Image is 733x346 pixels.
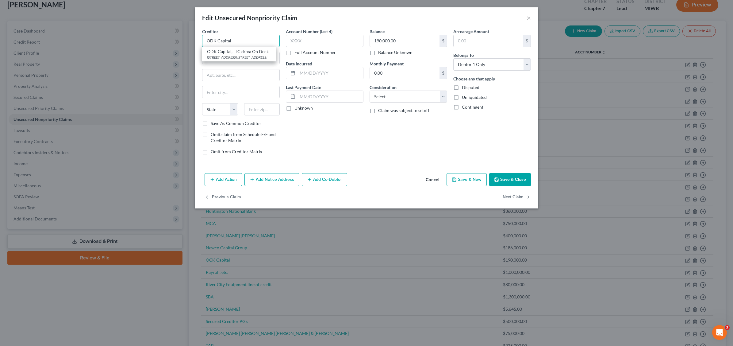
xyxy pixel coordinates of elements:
span: Unliquidated [462,95,487,100]
label: Date Incurred [286,60,312,67]
input: 0.00 [454,35,523,47]
button: Cancel [421,174,444,186]
label: Unknown [294,105,313,111]
div: $ [523,35,531,47]
button: × [527,14,531,21]
button: Save & Close [489,173,531,186]
div: $ [439,67,447,79]
div: [STREET_ADDRESS] [STREET_ADDRESS] [207,55,271,60]
input: Search creditor by name... [202,35,280,47]
span: Disputed [462,85,479,90]
input: Apt, Suite, etc... [202,69,279,81]
span: Contingent [462,104,483,110]
div: Edit Unsecured Nonpriority Claim [202,14,297,22]
span: 3 [725,325,730,330]
label: Save As Common Creditor [211,120,261,126]
button: Add Notice Address [244,173,299,186]
button: Add Action [205,173,242,186]
label: Choose any that apply [453,76,495,82]
label: Monthly Payment [370,60,404,67]
input: XXXX [286,35,363,47]
input: 0.00 [370,67,439,79]
label: Consideration [370,84,397,91]
span: Creditor [202,29,218,34]
label: Arrearage Amount [453,28,489,35]
input: MM/DD/YYYY [297,91,363,103]
button: Save & New [447,173,487,186]
span: Belongs To [453,52,474,58]
input: Enter city... [202,86,279,98]
input: MM/DD/YYYY [297,67,363,79]
input: 0.00 [370,35,439,47]
label: Balance Unknown [378,49,413,56]
button: Next Claim [503,191,531,204]
label: Account Number (last 4) [286,28,332,35]
div: $ [439,35,447,47]
label: Full Account Number [294,49,336,56]
div: ODK Capital, LLC d/b/a On Deck [207,49,271,55]
label: Last Payment Date [286,84,321,91]
input: Enter zip... [244,103,280,115]
label: Balance [370,28,385,35]
span: Omit claim from Schedule E/F and Creditor Matrix [211,132,276,143]
iframe: Intercom live chat [712,325,727,340]
span: Omit from Creditor Matrix [211,149,262,154]
span: Claim was subject to setoff [378,108,429,113]
button: Previous Claim [205,191,241,204]
button: Add Co-Debtor [302,173,347,186]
